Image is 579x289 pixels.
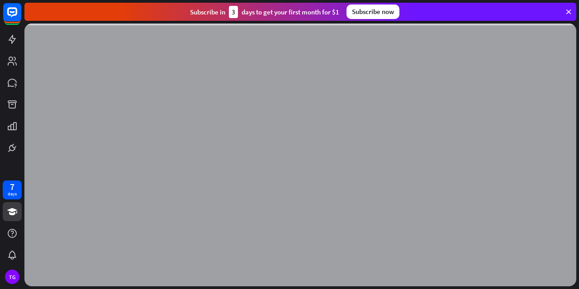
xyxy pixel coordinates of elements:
[229,6,238,18] div: 3
[3,180,22,199] a: 7 days
[8,191,17,197] div: days
[10,183,14,191] div: 7
[190,6,339,18] div: Subscribe in days to get your first month for $1
[5,270,19,284] div: TG
[346,5,399,19] div: Subscribe now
